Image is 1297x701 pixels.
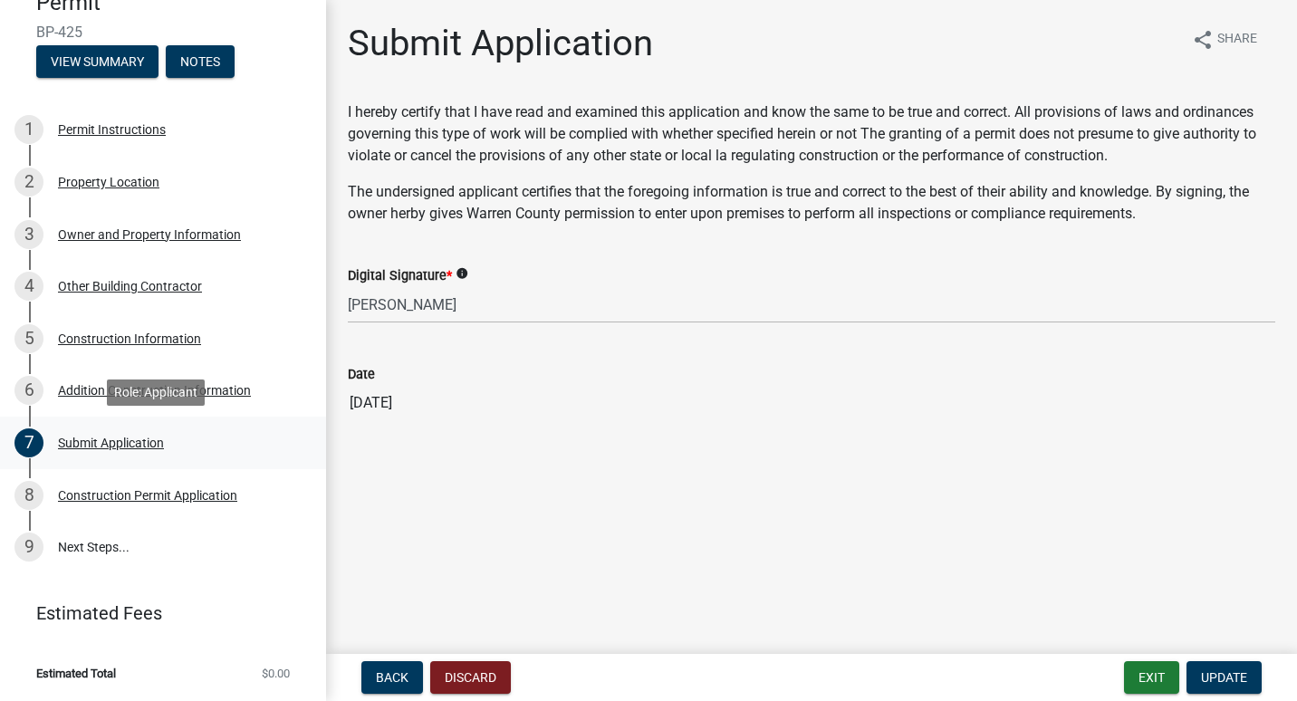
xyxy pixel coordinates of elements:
[58,384,251,397] div: Addition Construction Information
[58,437,164,449] div: Submit Application
[14,168,43,197] div: 2
[14,324,43,353] div: 5
[58,280,202,293] div: Other Building Contractor
[376,670,408,685] span: Back
[14,376,43,405] div: 6
[1187,661,1262,694] button: Update
[36,667,116,679] span: Estimated Total
[1201,670,1247,685] span: Update
[107,379,205,406] div: Role: Applicant
[14,428,43,457] div: 7
[14,533,43,562] div: 9
[262,667,290,679] span: $0.00
[1177,22,1272,57] button: shareShare
[361,661,423,694] button: Back
[14,115,43,144] div: 1
[1217,29,1257,51] span: Share
[348,101,1275,167] p: I hereby certify that I have read and examined this application and know the same to be true and ...
[58,332,201,345] div: Construction Information
[58,228,241,241] div: Owner and Property Information
[36,45,159,78] button: View Summary
[1192,29,1214,51] i: share
[166,45,235,78] button: Notes
[1124,661,1179,694] button: Exit
[348,181,1275,225] p: The undersigned applicant certifies that the foregoing information is true and correct to the bes...
[430,661,511,694] button: Discard
[58,176,159,188] div: Property Location
[14,481,43,510] div: 8
[348,22,653,65] h1: Submit Application
[14,595,297,631] a: Estimated Fees
[14,220,43,249] div: 3
[36,24,290,41] span: BP-425
[348,270,452,283] label: Digital Signature
[36,55,159,70] wm-modal-confirm: Summary
[348,369,375,381] label: Date
[58,123,166,136] div: Permit Instructions
[14,272,43,301] div: 4
[58,489,237,502] div: Construction Permit Application
[166,55,235,70] wm-modal-confirm: Notes
[456,267,468,280] i: info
